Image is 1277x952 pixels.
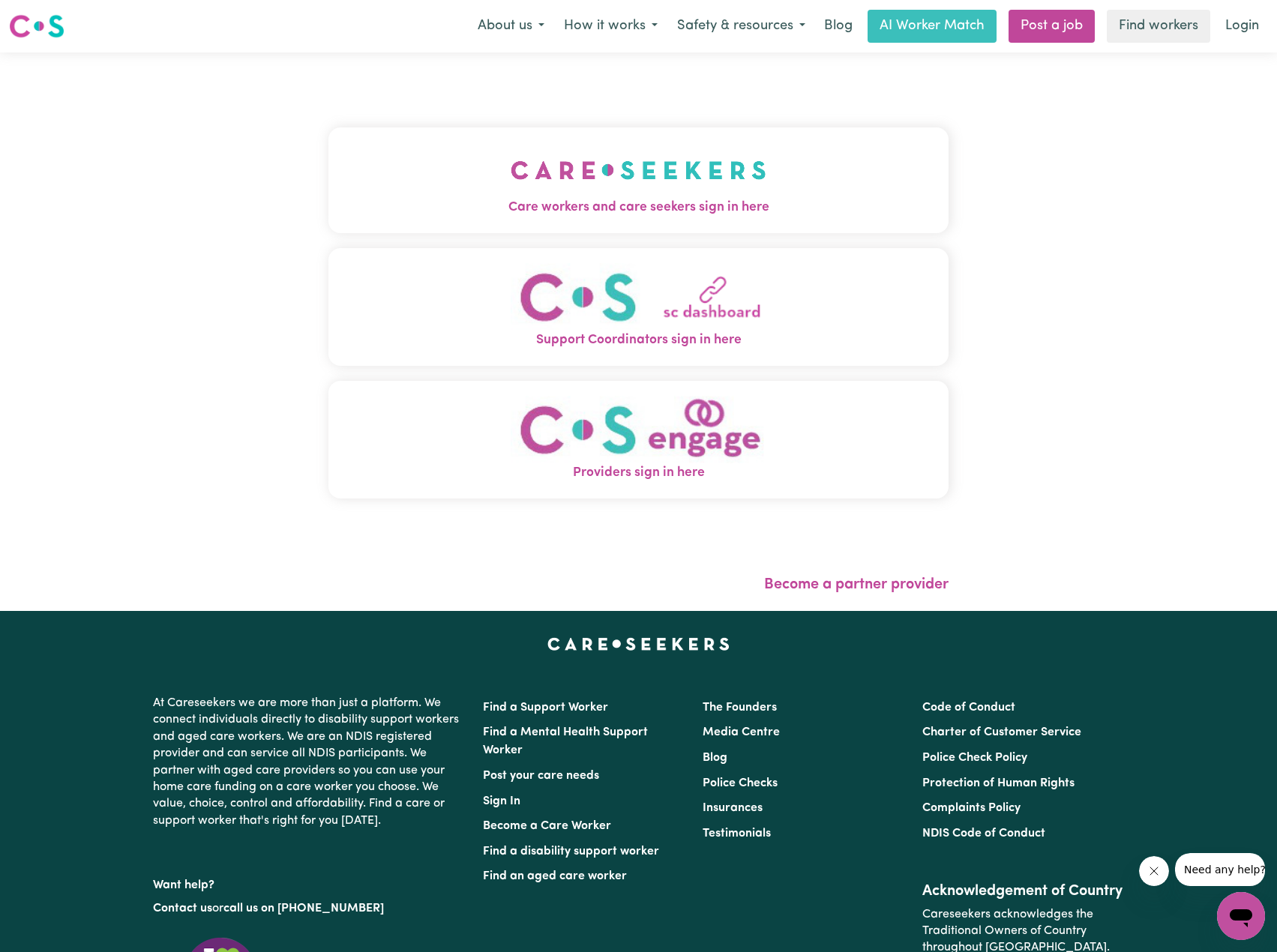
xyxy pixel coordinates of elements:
[1175,853,1265,886] iframe: Message from company
[328,463,949,483] span: Providers sign in here
[703,802,763,814] a: Insurances
[922,802,1021,814] a: Complaints Policy
[922,726,1081,738] a: Charter of Customer Service
[483,820,611,832] a: Become a Care Worker
[328,198,949,217] span: Care workers and care seekers sign in here
[1216,10,1268,43] a: Login
[764,577,949,592] a: Become a partner provider
[153,689,465,835] p: At Careseekers we are more than just a platform. We connect individuals directly to disability su...
[703,752,727,764] a: Blog
[328,331,949,350] span: Support Coordinators sign in here
[703,726,780,738] a: Media Centre
[667,10,815,42] button: Safety & resources
[223,903,384,915] a: call us on [PHONE_NUMBER]
[1009,10,1095,43] a: Post a job
[554,10,667,42] button: How it works
[9,9,64,43] a: Careseekers logo
[815,10,862,43] a: Blog
[483,726,648,756] a: Find a Mental Health Support Worker
[328,127,949,232] button: Care workers and care seekers sign in here
[922,828,1045,840] a: NDIS Code of Conduct
[922,752,1027,764] a: Police Check Policy
[328,381,949,498] button: Providers sign in here
[483,795,520,807] a: Sign In
[153,894,465,923] p: or
[547,638,730,650] a: Careseekers home page
[868,10,997,43] a: AI Worker Match
[703,777,778,789] a: Police Checks
[328,248,949,366] button: Support Coordinators sign in here
[1217,892,1265,940] iframe: Button to launch messaging window
[922,777,1075,789] a: Protection of Human Rights
[922,882,1124,900] h2: Acknowledgement of Country
[153,871,465,894] p: Want help?
[703,702,777,714] a: The Founders
[483,870,627,882] a: Find an aged care worker
[1139,856,1169,886] iframe: Close message
[483,846,659,858] a: Find a disability support worker
[468,10,554,42] button: About us
[922,702,1015,714] a: Code of Conduct
[153,903,212,915] a: Contact us
[703,828,771,840] a: Testimonials
[1107,10,1210,43] a: Find workers
[9,10,91,22] span: Need any help?
[483,770,599,782] a: Post your care needs
[483,702,608,714] a: Find a Support Worker
[9,13,64,40] img: Careseekers logo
